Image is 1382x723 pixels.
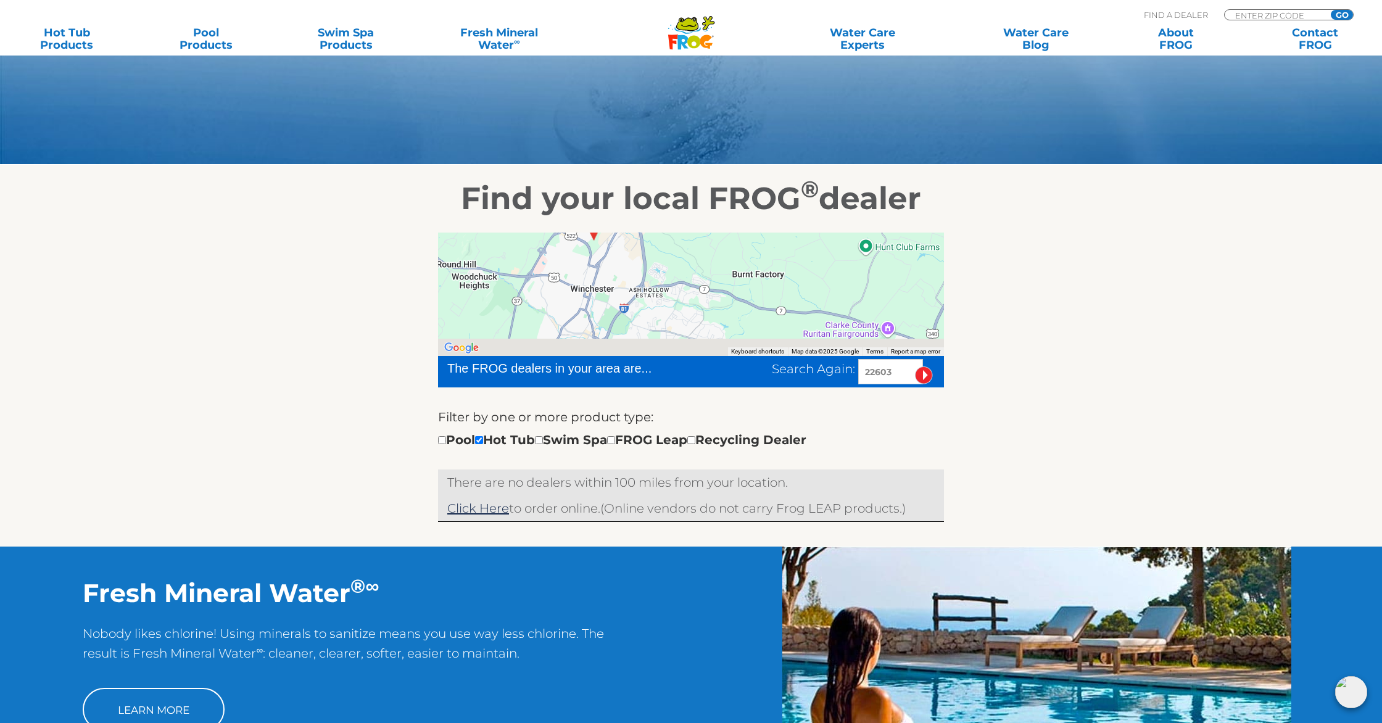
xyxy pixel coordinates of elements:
span: Search Again: [772,361,855,376]
a: Open this area in Google Maps (opens a new window) [441,340,482,356]
a: PoolProducts [152,27,260,51]
span: to order online. [447,501,600,516]
input: GO [1331,10,1353,20]
h2: Find your local FROG dealer [312,180,1070,217]
a: Click Here [447,501,509,516]
h2: Fresh Mineral Water [83,577,608,608]
a: Terms [866,348,883,355]
a: Water CareExperts [774,27,951,51]
span: Map data ©2025 Google [792,348,859,355]
img: Google [441,340,482,356]
label: Filter by one or more product type: [438,407,653,427]
a: ContactFROG [1261,27,1370,51]
button: Keyboard shortcuts [731,347,784,356]
a: Water CareBlog [982,27,1090,51]
sup: ∞ [514,36,520,46]
a: AboutFROG [1122,27,1230,51]
p: Nobody likes chlorine! Using minerals to sanitize means you use way less chlorine. The result is ... [83,624,608,675]
div: Pool Hot Tub Swim Spa FROG Leap Recycling Dealer [438,430,806,450]
h1: Find a Dealer [330,28,995,58]
input: Zip Code Form [1234,10,1317,20]
p: (Online vendors do not carry Frog LEAP products.) [447,498,935,518]
img: openIcon [1335,676,1367,708]
a: Fresh MineralWater∞ [431,27,567,51]
sup: ® [350,574,365,598]
input: Submit [915,366,933,384]
p: There are no dealers within 100 miles from your location. [447,473,935,492]
div: The FROG dealers in your area are... [447,359,696,378]
sup: ∞ [256,644,263,656]
a: Report a map error [891,348,940,355]
sup: ® [801,175,819,203]
p: Find A Dealer [1144,9,1208,20]
a: Hot TubProducts [12,27,121,51]
sup: ∞ [365,574,379,598]
a: Swim SpaProducts [292,27,400,51]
